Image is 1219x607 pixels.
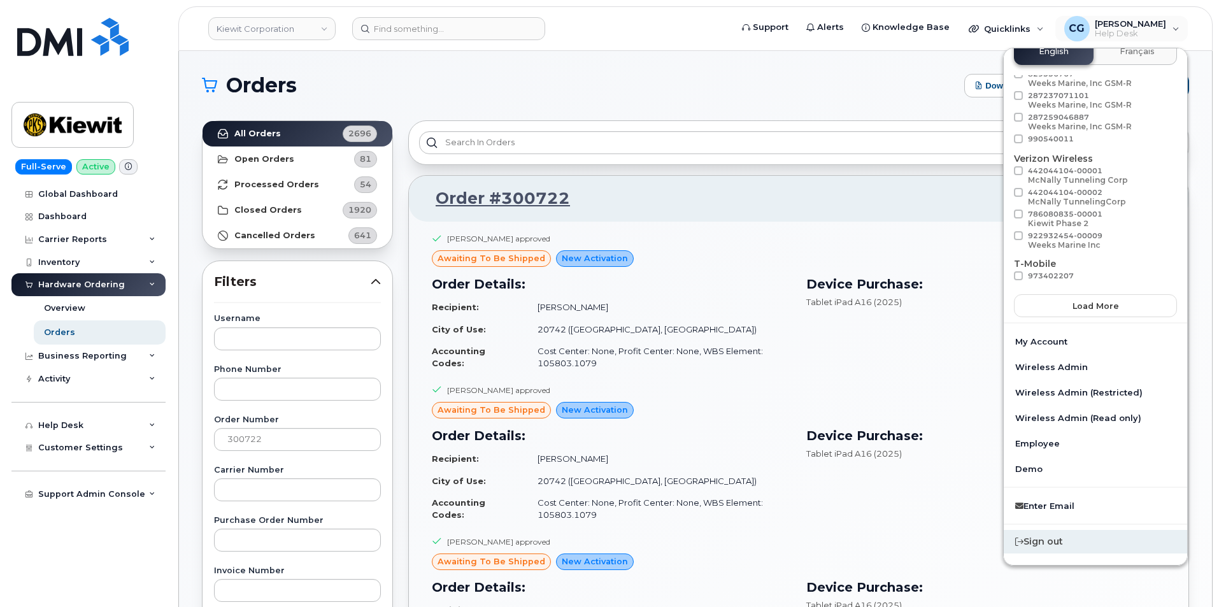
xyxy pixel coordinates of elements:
span: 990540011 [1028,134,1074,143]
a: Enter Email [1004,493,1187,518]
span: 2696 [348,127,371,139]
a: Open Orders81 [203,146,392,172]
strong: Accounting Codes: [432,497,485,520]
td: Cost Center: None, Profit Center: None, WBS Element: 105803.1079 [526,492,791,525]
h3: Order Details: [432,578,791,597]
strong: Closed Orders [234,205,302,215]
button: Load more [1014,294,1177,317]
div: McNally TunnelingCorp [1028,197,1126,206]
iframe: Messenger Launcher [1164,552,1209,597]
div: Weeks Marine, Inc GSM-R [1028,100,1132,110]
span: New Activation [562,252,628,264]
span: 829556767 [1028,69,1132,88]
td: 20742 ([GEOGRAPHIC_DATA], [GEOGRAPHIC_DATA]) [526,470,791,492]
span: 973402207 [1028,271,1074,280]
span: Filters [214,273,371,291]
span: awaiting to be shipped [438,252,545,264]
strong: Cancelled Orders [234,231,315,241]
span: Tablet iPad A16 (2025) [806,297,902,307]
td: [PERSON_NAME] [526,448,791,470]
td: 20742 ([GEOGRAPHIC_DATA], [GEOGRAPHIC_DATA]) [526,318,791,341]
span: Orders [226,76,297,95]
div: [PERSON_NAME] approved [447,233,550,244]
span: 287237071101 [1028,91,1132,110]
strong: Recipient: [432,302,479,312]
div: [PERSON_NAME] approved [447,385,550,396]
span: 81 [360,153,371,165]
a: All Orders2696 [203,121,392,146]
h3: Device Purchase: [806,578,1166,597]
span: awaiting to be shipped [438,404,545,416]
span: 442044104-00002 [1028,188,1126,206]
span: Load more [1073,300,1119,312]
span: Français [1120,46,1155,57]
a: Wireless Admin [1004,354,1187,380]
span: New Activation [562,555,628,568]
span: 922932454-00009 [1028,231,1102,250]
a: Processed Orders54 [203,172,392,197]
span: awaiting to be shipped [438,555,545,568]
span: 287259046887 [1028,113,1132,131]
label: Order Number [214,416,381,424]
span: 786080835-00001 [1028,210,1102,228]
span: Tablet iPad A16 (2025) [806,448,902,459]
strong: Accounting Codes: [432,346,485,368]
h3: Order Details: [432,426,791,445]
td: [PERSON_NAME] [526,296,791,318]
div: Kiewit Phase 2 [1028,218,1102,228]
span: 442044104-00001 [1028,166,1128,185]
h3: Device Purchase: [806,275,1166,294]
strong: Recipient: [432,453,479,464]
a: My Account [1004,329,1187,354]
div: [PERSON_NAME] approved [447,536,550,547]
span: 54 [360,178,371,190]
td: Cost Center: None, Profit Center: None, WBS Element: 105803.1079 [526,340,791,374]
strong: Open Orders [234,154,294,164]
a: Order #300722 [420,187,570,210]
label: Username [214,315,381,323]
h3: Order Details: [432,275,791,294]
span: 641 [354,229,371,241]
div: T-Mobile [1014,257,1177,284]
strong: City of Use: [432,324,486,334]
a: Closed Orders1920 [203,197,392,223]
button: Download Excel Report [964,74,1089,97]
div: Weeks Marine, Inc GSM-R [1028,122,1132,131]
strong: All Orders [234,129,281,139]
label: Carrier Number [214,466,381,475]
label: Purchase Order Number [214,517,381,525]
div: Sign out [1004,530,1187,553]
a: Wireless Admin (Restricted) [1004,380,1187,405]
div: McNally Tunneling Corp [1028,175,1128,185]
span: 1920 [348,204,371,216]
div: Weeks Marine Inc [1028,240,1102,250]
a: Wireless Admin (Read only) [1004,405,1187,431]
label: Invoice Number [214,567,381,575]
label: Phone Number [214,366,381,374]
div: Weeks Marine, Inc GSM-R [1028,78,1132,88]
div: AT&T Wireless [1014,34,1177,147]
a: Employee [1004,431,1187,456]
input: Search in orders [419,131,1178,154]
div: Verizon Wireless [1014,152,1177,252]
a: Cancelled Orders641 [203,223,392,248]
a: Demo [1004,456,1187,482]
strong: Processed Orders [234,180,319,190]
span: New Activation [562,404,628,416]
h3: Device Purchase: [806,426,1166,445]
strong: City of Use: [432,476,486,486]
